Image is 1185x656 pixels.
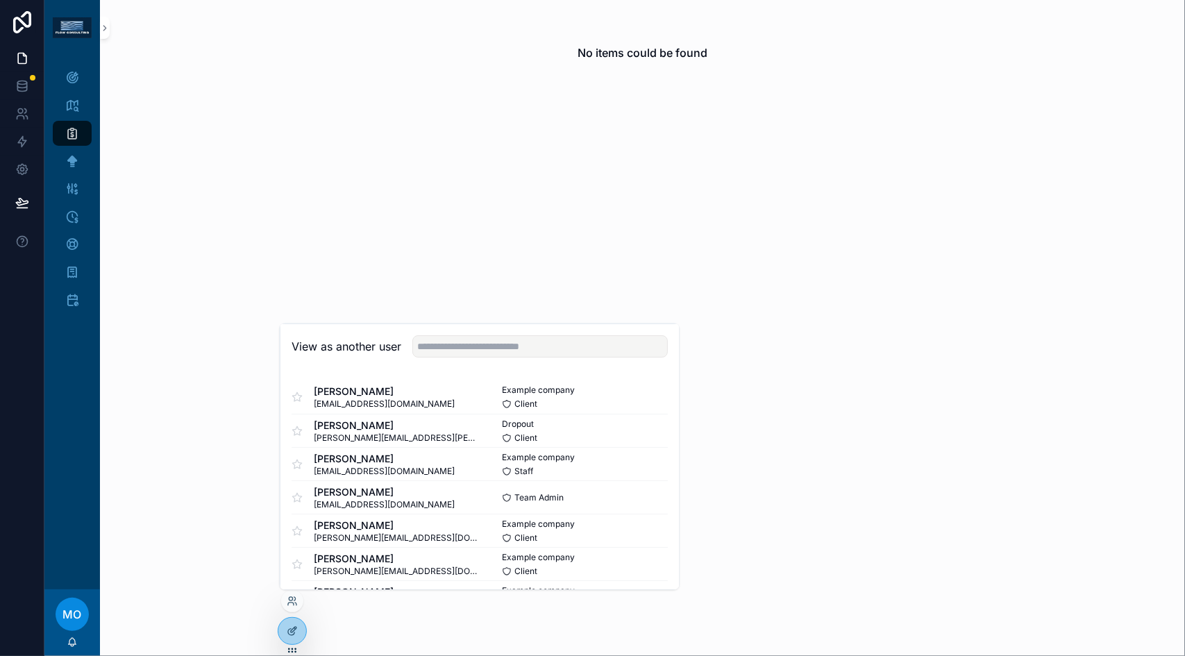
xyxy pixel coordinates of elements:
[578,44,707,61] h2: No items could be found
[502,418,537,429] span: Dropout
[314,432,480,443] span: [PERSON_NAME][EMAIL_ADDRESS][PERSON_NAME][DOMAIN_NAME]
[514,491,564,503] span: Team Admin
[314,451,455,465] span: [PERSON_NAME]
[53,17,92,38] img: App logo
[314,485,455,498] span: [PERSON_NAME]
[314,465,455,476] span: [EMAIL_ADDRESS][DOMAIN_NAME]
[514,432,537,443] span: Client
[314,584,455,598] span: [PERSON_NAME]
[314,418,480,432] span: [PERSON_NAME]
[314,498,455,510] span: [EMAIL_ADDRESS][DOMAIN_NAME]
[314,385,455,398] span: [PERSON_NAME]
[314,565,480,576] span: [PERSON_NAME][EMAIL_ADDRESS][DOMAIN_NAME]
[314,551,480,565] span: [PERSON_NAME]
[514,532,537,543] span: Client
[502,518,575,529] span: Example company
[314,532,480,543] span: [PERSON_NAME][EMAIL_ADDRESS][DOMAIN_NAME]
[292,338,401,355] h2: View as another user
[502,584,575,596] span: Example company
[502,385,575,396] span: Example company
[44,56,100,330] div: scrollable content
[314,398,455,410] span: [EMAIL_ADDRESS][DOMAIN_NAME]
[514,465,533,476] span: Staff
[63,606,82,623] span: MO
[502,451,575,462] span: Example company
[514,565,537,576] span: Client
[514,398,537,410] span: Client
[314,518,480,532] span: [PERSON_NAME]
[502,551,575,562] span: Example company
